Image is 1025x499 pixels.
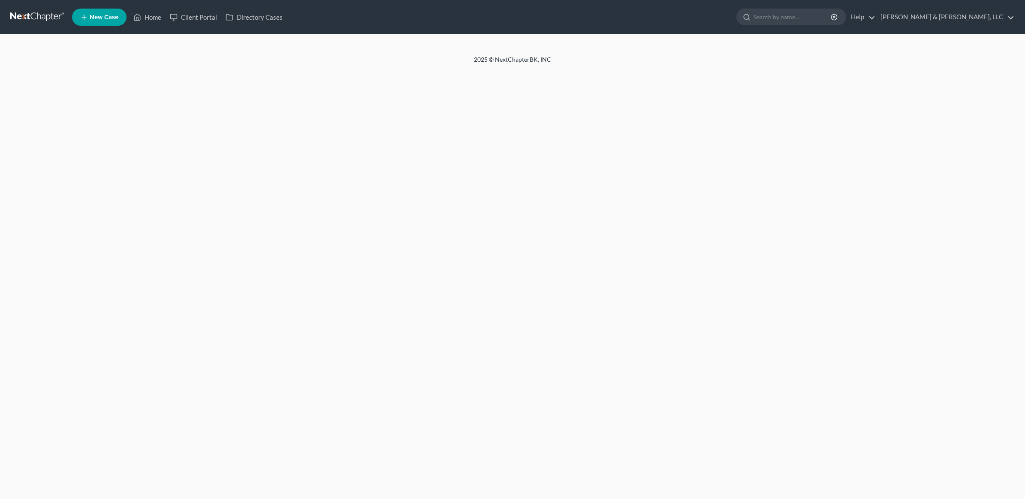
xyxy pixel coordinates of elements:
span: New Case [90,14,118,21]
a: Directory Cases [221,9,287,25]
a: [PERSON_NAME] & [PERSON_NAME], LLC [876,9,1014,25]
div: 2025 © NextChapterBK, INC [268,55,757,71]
a: Help [847,9,875,25]
a: Home [129,9,166,25]
a: Client Portal [166,9,221,25]
input: Search by name... [754,9,832,25]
